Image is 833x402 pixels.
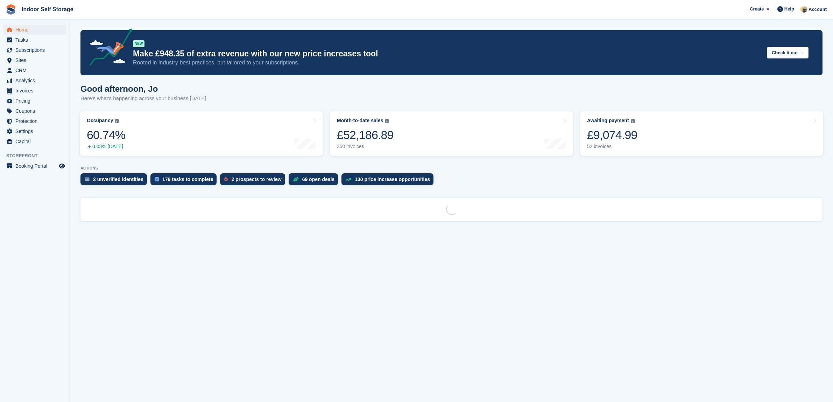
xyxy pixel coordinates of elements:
img: price_increase_opportunities-93ffe204e8149a01c8c9dc8f82e8f89637d9d84a8eef4429ea346261dce0b2c0.svg [346,178,351,181]
span: Invoices [15,86,57,96]
a: menu [3,86,66,96]
div: Awaiting payment [587,118,629,124]
img: prospect-51fa495bee0391a8d652442698ab0144808aea92771e9ea1ae160a38d050c398.svg [224,177,228,181]
a: 69 open deals [289,173,342,189]
span: Coupons [15,106,57,116]
a: menu [3,106,66,116]
span: Help [784,6,794,13]
a: menu [3,96,66,106]
a: menu [3,76,66,85]
span: Storefront [6,152,70,159]
div: Month-to-date sales [337,118,383,124]
a: menu [3,116,66,126]
span: CRM [15,65,57,75]
div: Occupancy [87,118,113,124]
h1: Good afternoon, Jo [80,84,206,93]
a: Occupancy 60.74% 0.03% [DATE] [80,111,323,156]
p: Make £948.35 of extra revenue with our new price increases tool [133,49,761,59]
div: 179 tasks to complete [162,176,213,182]
img: deal-1b604bf984904fb50ccaf53a9ad4b4a5d6e5aea283cecdc64d6e3604feb123c2.svg [293,177,299,182]
a: Indoor Self Storage [19,4,76,15]
a: 2 unverified identities [80,173,150,189]
div: £9,074.99 [587,128,637,142]
div: 2 prospects to review [231,176,281,182]
span: Capital [15,137,57,146]
span: Settings [15,126,57,136]
span: Tasks [15,35,57,45]
a: menu [3,65,66,75]
a: menu [3,35,66,45]
div: 350 invoices [337,144,394,150]
img: price-adjustments-announcement-icon-8257ccfd72463d97f412b2fc003d46551f7dbcb40ab6d574587a9cd5c0d94... [84,28,133,68]
div: 130 price increase opportunities [355,176,430,182]
img: icon-info-grey-7440780725fd019a000dd9b08b2336e03edf1995a4989e88bcd33f0948082b44.svg [115,119,119,123]
a: 2 prospects to review [220,173,288,189]
p: Here's what's happening across your business [DATE] [80,95,206,103]
span: Subscriptions [15,45,57,55]
a: Month-to-date sales £52,186.89 350 invoices [330,111,573,156]
span: Analytics [15,76,57,85]
a: 130 price increase opportunities [341,173,437,189]
div: £52,186.89 [337,128,394,142]
button: Check it out → [767,47,809,58]
a: menu [3,55,66,65]
a: menu [3,45,66,55]
div: 60.74% [87,128,125,142]
span: Booking Portal [15,161,57,171]
a: menu [3,25,66,35]
span: Account [809,6,827,13]
a: menu [3,137,66,146]
span: Sites [15,55,57,65]
div: 0.03% [DATE] [87,144,125,150]
span: Protection [15,116,57,126]
div: 2 unverified identities [93,176,143,182]
span: Home [15,25,57,35]
div: NEW [133,40,144,47]
span: Create [750,6,764,13]
a: 179 tasks to complete [150,173,220,189]
p: ACTIONS [80,166,823,171]
img: verify_identity-adf6edd0f0f0b5bbfe63781bf79b02c33cf7c696d77639b501bdc392416b5a36.svg [85,177,90,181]
div: 52 invoices [587,144,637,150]
img: icon-info-grey-7440780725fd019a000dd9b08b2336e03edf1995a4989e88bcd33f0948082b44.svg [631,119,635,123]
a: menu [3,126,66,136]
img: Jo Moon [800,6,807,13]
p: Rooted in industry best practices, but tailored to your subscriptions. [133,59,761,67]
a: Preview store [58,162,66,170]
img: stora-icon-8386f47178a22dfd0bd8f6a31ec36ba5ce8667c1dd55bd0f319d3a0aa187defe.svg [6,4,16,15]
img: icon-info-grey-7440780725fd019a000dd9b08b2336e03edf1995a4989e88bcd33f0948082b44.svg [385,119,389,123]
a: menu [3,161,66,171]
a: Awaiting payment £9,074.99 52 invoices [580,111,823,156]
span: Pricing [15,96,57,106]
img: task-75834270c22a3079a89374b754ae025e5fb1db73e45f91037f5363f120a921f8.svg [155,177,159,181]
div: 69 open deals [302,176,335,182]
